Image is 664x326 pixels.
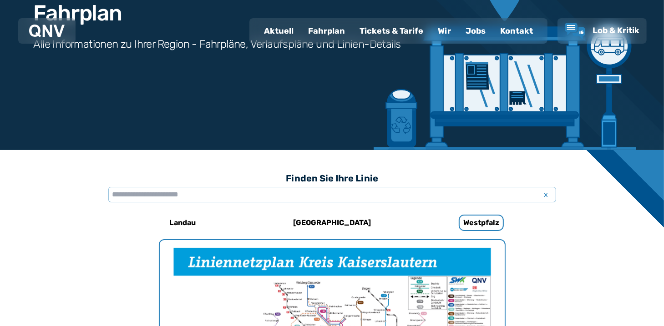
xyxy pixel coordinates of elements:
[458,19,493,43] a: Jobs
[593,25,639,35] span: Lob & Kritik
[565,23,639,39] a: Lob & Kritik
[493,19,540,43] a: Kontakt
[29,25,65,37] img: QNV Logo
[29,22,65,40] a: QNV Logo
[122,212,243,234] a: Landau
[289,216,375,230] h6: [GEOGRAPHIC_DATA]
[431,19,458,43] a: Wir
[257,19,301,43] a: Aktuell
[108,168,556,188] h3: Finden Sie Ihre Linie
[352,19,431,43] a: Tickets & Tarife
[34,37,401,51] h3: Alle Informationen zu Ihrer Region - Fahrpläne, Verlaufspläne und Linien-Details
[34,2,122,24] h1: Fahrplan
[540,189,552,200] span: x
[301,19,352,43] a: Fahrplan
[459,215,504,231] h6: Westpfalz
[421,212,542,234] a: Westpfalz
[166,216,200,230] h6: Landau
[272,212,393,234] a: [GEOGRAPHIC_DATA]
